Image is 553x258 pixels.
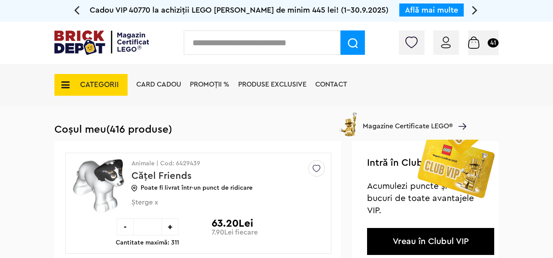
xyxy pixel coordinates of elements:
p: Animale | Cod: 6429439 [132,161,318,167]
a: Produse exclusive [238,81,307,88]
a: Card Cadou [136,81,181,88]
p: Poate fi livrat într-un punct de ridicare [132,185,318,191]
span: (416 produse) [106,124,172,135]
a: Contact [315,81,347,88]
h1: Coșul meu [54,124,499,136]
div: + [162,218,179,235]
div: - [117,218,134,235]
a: Căţel Friends [132,171,192,181]
img: Căţel Friends [72,153,125,218]
a: Vreau în Clubul VIP [393,237,469,246]
span: CATEGORII [80,81,119,88]
p: 7.90Lei fiecare [212,229,258,236]
small: 41 [488,38,499,47]
a: PROMOȚII % [190,81,229,88]
p: Cantitate maximă: 311 [116,240,179,246]
span: Șterge x [132,198,296,216]
span: Intră în Clubul VIP! [367,158,451,168]
a: Află mai multe [405,6,458,14]
p: 63.20Lei [212,218,253,229]
span: Cadou VIP 40770 la achiziții LEGO [PERSON_NAME] de minim 445 lei! (1-30.9.2025) [90,6,388,14]
span: Acumulezi puncte și te bucuri de toate avantajele VIP. [367,182,474,215]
